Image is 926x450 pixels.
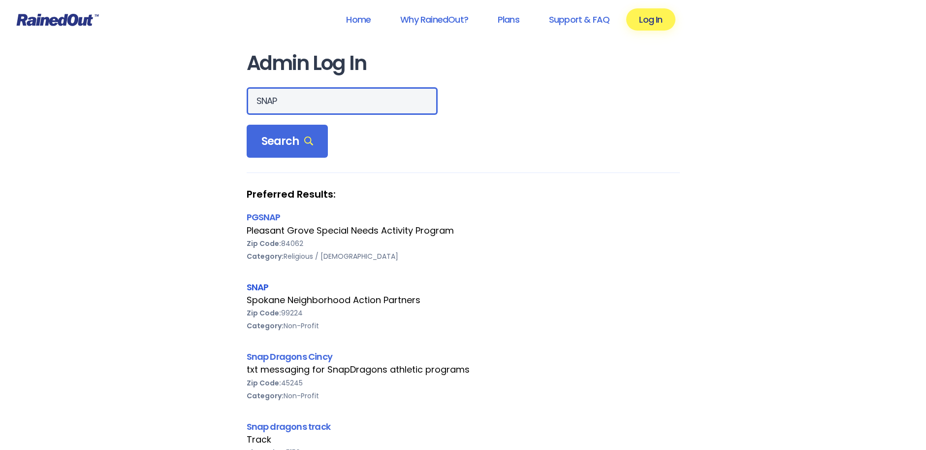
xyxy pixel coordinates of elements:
span: Search [261,135,314,148]
b: Category: [247,321,284,331]
b: Category: [247,251,284,261]
div: Snap dragons track [247,420,680,433]
a: Snap Dragons Cincy [247,350,332,363]
a: Log In [626,8,675,31]
a: Snap dragons track [247,420,330,433]
div: Religious / [DEMOGRAPHIC_DATA] [247,250,680,263]
b: Category: [247,391,284,401]
a: Home [333,8,383,31]
div: 84062 [247,237,680,250]
h1: Admin Log In [247,52,680,74]
div: SNAP [247,280,680,294]
div: Non-Profit [247,389,680,402]
div: Track [247,433,680,446]
div: Pleasant Grove Special Needs Activity Program [247,224,680,237]
div: Search [247,125,328,158]
a: PGSNAP [247,211,281,223]
a: Why RainedOut? [387,8,481,31]
input: Search Orgs… [247,87,438,115]
div: txt messaging for SnapDragons athletic programs [247,363,680,376]
div: Snap Dragons Cincy [247,350,680,363]
div: PGSNAP [247,210,680,224]
b: Zip Code: [247,378,281,388]
div: Non-Profit [247,319,680,332]
div: 45245 [247,377,680,389]
b: Zip Code: [247,308,281,318]
b: Zip Code: [247,239,281,248]
a: Support & FAQ [536,8,622,31]
a: SNAP [247,281,269,293]
strong: Preferred Results: [247,188,680,201]
a: Plans [485,8,532,31]
div: 99224 [247,307,680,319]
div: Spokane Neighborhood Action Partners [247,294,680,307]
